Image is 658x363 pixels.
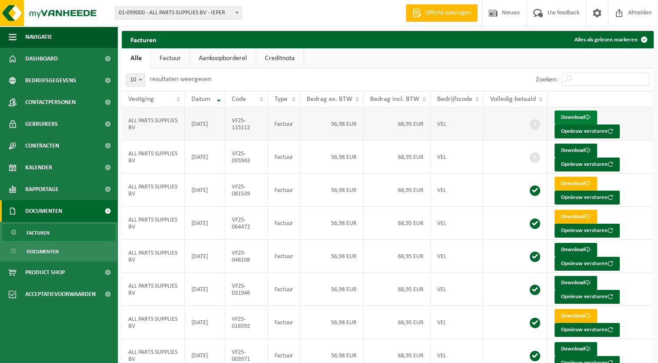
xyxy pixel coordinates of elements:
[300,141,364,174] td: 56,98 EUR
[364,141,431,174] td: 68,95 EUR
[300,273,364,306] td: 56,98 EUR
[127,74,145,86] span: 10
[424,9,473,17] span: Offerte aanvragen
[122,306,185,339] td: ALL PARTS SUPPLIES BV
[490,96,536,103] span: Volledig betaald
[25,262,65,283] span: Product Shop
[274,96,287,103] span: Type
[554,210,597,224] a: Download
[225,207,267,240] td: VF25-064472
[151,48,190,68] a: Factuur
[554,191,620,205] button: Opnieuw versturen
[268,174,300,207] td: Factuur
[406,4,478,22] a: Offerte aanvragen
[300,207,364,240] td: 56,98 EUR
[185,108,225,141] td: [DATE]
[364,108,431,141] td: 68,95 EUR
[225,240,267,273] td: VF25-048108
[25,157,52,178] span: Kalender
[25,200,62,222] span: Documenten
[431,207,484,240] td: VEL
[128,96,154,103] span: Vestiging
[554,111,597,124] a: Download
[25,283,96,305] span: Acceptatievoorwaarden
[225,174,267,207] td: VF25-081539
[25,135,59,157] span: Contracten
[554,257,620,271] button: Opnieuw versturen
[364,207,431,240] td: 68,95 EUR
[25,26,52,48] span: Navigatie
[268,240,300,273] td: Factuur
[185,240,225,273] td: [DATE]
[554,342,597,356] a: Download
[25,113,58,135] span: Gebruikers
[300,306,364,339] td: 56,98 EUR
[122,48,150,68] a: Alle
[225,273,267,306] td: VF25-031946
[27,243,59,260] span: Documenten
[307,96,352,103] span: Bedrag ex. BTW
[115,7,241,19] span: 01-099000 - ALL PARTS SUPPLIES BV - IEPER
[268,141,300,174] td: Factuur
[268,108,300,141] td: Factuur
[431,141,484,174] td: VEL
[431,273,484,306] td: VEL
[364,174,431,207] td: 68,95 EUR
[122,174,185,207] td: ALL PARTS SUPPLIES BV
[25,178,59,200] span: Rapportage
[191,96,210,103] span: Datum
[431,174,484,207] td: VEL
[568,31,653,48] button: Alles als gelezen markeren
[554,158,620,171] button: Opnieuw versturen
[364,306,431,339] td: 68,95 EUR
[431,240,484,273] td: VEL
[364,273,431,306] td: 68,95 EUR
[190,48,256,68] a: Aankoopborderel
[431,306,484,339] td: VEL
[2,224,115,241] a: Facturen
[225,306,267,339] td: VF25-016592
[185,207,225,240] td: [DATE]
[268,207,300,240] td: Factuur
[126,74,145,87] span: 10
[185,273,225,306] td: [DATE]
[268,273,300,306] td: Factuur
[300,108,364,141] td: 56,98 EUR
[554,177,597,191] a: Download
[268,306,300,339] td: Factuur
[225,141,267,174] td: VF25-095943
[554,124,620,138] button: Opnieuw versturen
[554,144,597,158] a: Download
[437,96,472,103] span: Bedrijfscode
[115,7,242,20] span: 01-099000 - ALL PARTS SUPPLIES BV - IEPER
[25,48,58,70] span: Dashboard
[27,225,50,241] span: Facturen
[122,141,185,174] td: ALL PARTS SUPPLIES BV
[554,224,620,238] button: Opnieuw versturen
[25,70,76,91] span: Bedrijfsgegevens
[554,290,620,304] button: Opnieuw versturen
[185,174,225,207] td: [DATE]
[122,31,165,48] h2: Facturen
[150,76,211,83] label: resultaten weergeven
[536,76,558,83] label: Zoeken:
[431,108,484,141] td: VEL
[25,91,76,113] span: Contactpersonen
[122,273,185,306] td: ALL PARTS SUPPLIES BV
[300,240,364,273] td: 56,98 EUR
[554,323,620,337] button: Opnieuw versturen
[185,306,225,339] td: [DATE]
[554,276,597,290] a: Download
[2,243,115,259] a: Documenten
[256,48,304,68] a: Creditnota
[300,174,364,207] td: 56,98 EUR
[554,243,597,257] a: Download
[122,108,185,141] td: ALL PARTS SUPPLIES BV
[370,96,419,103] span: Bedrag incl. BTW
[225,108,267,141] td: VF25-115112
[185,141,225,174] td: [DATE]
[364,240,431,273] td: 68,95 EUR
[122,207,185,240] td: ALL PARTS SUPPLIES BV
[122,240,185,273] td: ALL PARTS SUPPLIES BV
[554,309,597,323] a: Download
